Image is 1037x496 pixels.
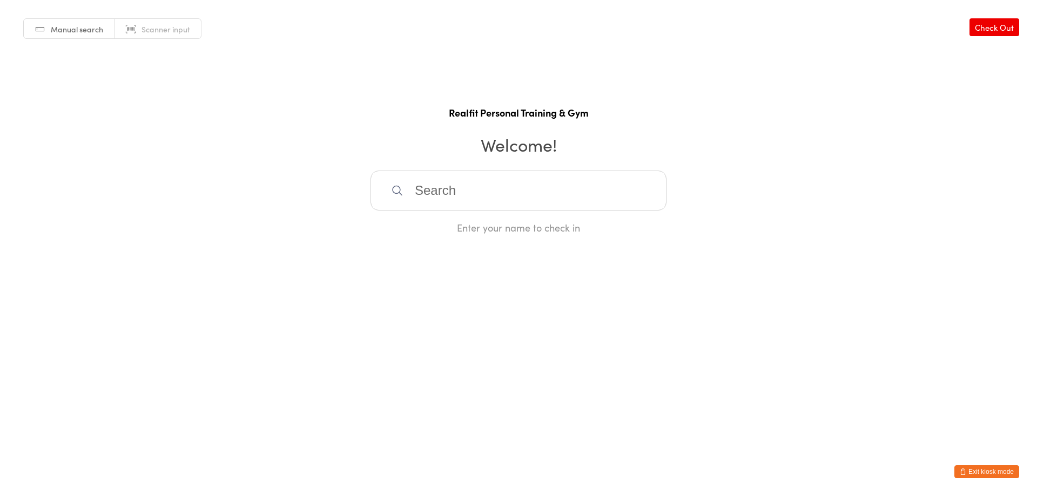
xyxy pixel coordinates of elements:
[969,18,1019,36] a: Check Out
[371,171,666,210] input: Search
[51,24,103,35] span: Manual search
[954,465,1019,478] button: Exit kiosk mode
[11,132,1026,157] h2: Welcome!
[11,106,1026,119] h1: Realfit Personal Training & Gym
[142,24,190,35] span: Scanner input
[371,221,666,234] div: Enter your name to check in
